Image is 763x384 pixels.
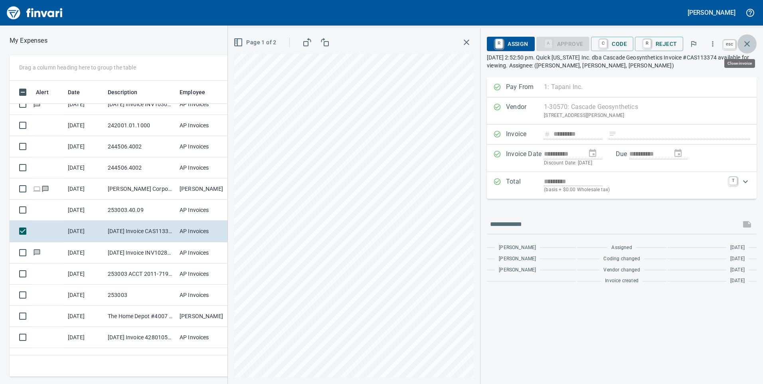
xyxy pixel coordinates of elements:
button: Flag [685,35,702,53]
td: [DATE] Invoice INV10289885 from [GEOGRAPHIC_DATA] (1-24796) [105,242,176,263]
td: [DATE] [65,348,105,369]
td: [DATE] [65,263,105,285]
p: Total [506,177,544,194]
a: R [643,39,651,48]
span: [PERSON_NAME] [499,244,536,252]
td: [DATE] [65,136,105,157]
td: [DATE] [65,200,105,221]
td: [DATE] Invoice 428010503 from Doka USA Ltd. (1-39133) [105,327,176,348]
td: 244506.4002 [105,157,176,178]
a: esc [723,40,735,49]
p: (basis + $0.00 Wholesale tax) [544,186,724,194]
td: [PERSON_NAME] [176,306,236,327]
td: [DATE] Invoice INV10301340 from [GEOGRAPHIC_DATA] (1-24796) [105,94,176,115]
span: Employee [180,87,215,97]
h5: [PERSON_NAME] [688,8,735,17]
td: [DATE] [65,115,105,136]
span: Description [108,87,138,97]
td: 253003 ACCT 2011-71943889 [105,263,176,285]
td: AP Invoices [176,94,236,115]
span: Vendor changed [603,266,640,274]
span: [DATE] [730,255,745,263]
td: [DATE] [65,221,105,242]
td: The Home Depot #4007 [GEOGRAPHIC_DATA] OR [105,306,176,327]
span: Has messages [41,186,49,191]
div: Coding Required [536,40,590,47]
td: [PERSON_NAME] Corporation [GEOGRAPHIC_DATA] [105,178,176,200]
td: [DATE] [65,327,105,348]
td: [DATE] [65,285,105,306]
span: [PERSON_NAME] [499,266,536,274]
a: R [495,39,503,48]
td: [PERSON_NAME] [176,348,236,369]
td: [DATE] [65,306,105,327]
button: RAssign [487,37,534,51]
span: [DATE] [730,244,745,252]
span: Online transaction [33,186,41,191]
td: AP Invoices [176,115,236,136]
td: AP Invoices [176,136,236,157]
td: [DATE] Invoice CAS113374 from Cascade Geosynthetics (1-30570) [105,221,176,242]
span: Date [68,87,80,97]
span: [DATE] [730,277,745,285]
a: C [599,39,607,48]
a: T [729,177,737,185]
td: AP Invoices [176,263,236,285]
td: [PERSON_NAME] [176,178,236,200]
td: [DATE] [65,242,105,263]
td: The Home Depot #4004 [GEOGRAPHIC_DATA] OR [105,348,176,369]
span: Page 1 of 2 [235,38,276,48]
button: [PERSON_NAME] [686,6,737,19]
p: [DATE] 2:52:50 pm. Quick [US_STATE] Inc. dba Cascade Geosynthetics Invoice #CAS113374 available f... [487,53,757,69]
td: [DATE] [65,178,105,200]
button: CCode [591,37,633,51]
span: Has messages [33,101,41,107]
td: AP Invoices [176,242,236,263]
span: Coding changed [603,255,640,263]
span: Date [68,87,91,97]
td: 244506.4002 [105,136,176,157]
nav: breadcrumb [10,36,47,46]
span: Assign [493,37,528,51]
td: [DATE] [65,94,105,115]
td: AP Invoices [176,327,236,348]
td: [DATE] [65,157,105,178]
td: AP Invoices [176,285,236,306]
button: RReject [635,37,683,51]
span: [PERSON_NAME] [499,255,536,263]
td: 242001.01.1000 [105,115,176,136]
p: My Expenses [10,36,47,46]
span: [DATE] [730,266,745,274]
span: Code [597,37,627,51]
span: Alert [36,87,49,97]
div: Expand [487,172,757,199]
span: Assigned [611,244,632,252]
img: Finvari [5,3,65,22]
span: Invoice created [605,277,638,285]
button: Page 1 of 2 [232,35,279,50]
span: Employee [180,87,205,97]
td: AP Invoices [176,200,236,221]
td: 253003 [105,285,176,306]
p: Drag a column heading here to group the table [19,63,136,71]
span: Alert [36,87,59,97]
td: AP Invoices [176,157,236,178]
span: Has messages [33,249,41,255]
span: Description [108,87,148,97]
span: Reject [641,37,677,51]
td: 253003.40.09 [105,200,176,221]
td: AP Invoices [176,221,236,242]
button: More [704,35,721,53]
span: This records your message into the invoice and notifies anyone mentioned [737,215,757,234]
